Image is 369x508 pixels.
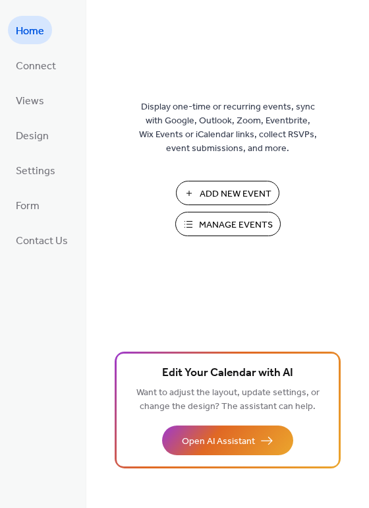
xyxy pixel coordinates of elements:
span: Design [16,126,49,146]
span: Open AI Assistant [182,435,255,449]
span: Contact Us [16,231,68,251]
span: Connect [16,56,56,77]
a: Contact Us [8,226,76,254]
a: Form [8,191,47,219]
span: Display one-time or recurring events, sync with Google, Outlook, Zoom, Eventbrite, Wix Events or ... [139,100,317,156]
span: Edit Your Calendar with AI [162,364,293,383]
a: Views [8,86,52,114]
a: Design [8,121,57,149]
span: Manage Events [199,218,273,232]
span: Views [16,91,44,111]
span: Home [16,21,44,42]
span: Form [16,196,40,216]
span: Settings [16,161,55,181]
a: Home [8,16,52,44]
button: Add New Event [176,181,279,205]
span: Add New Event [200,187,271,201]
button: Manage Events [175,212,281,236]
a: Connect [8,51,64,79]
span: Want to adjust the layout, update settings, or change the design? The assistant can help. [136,384,320,416]
a: Settings [8,156,63,184]
button: Open AI Assistant [162,426,293,455]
